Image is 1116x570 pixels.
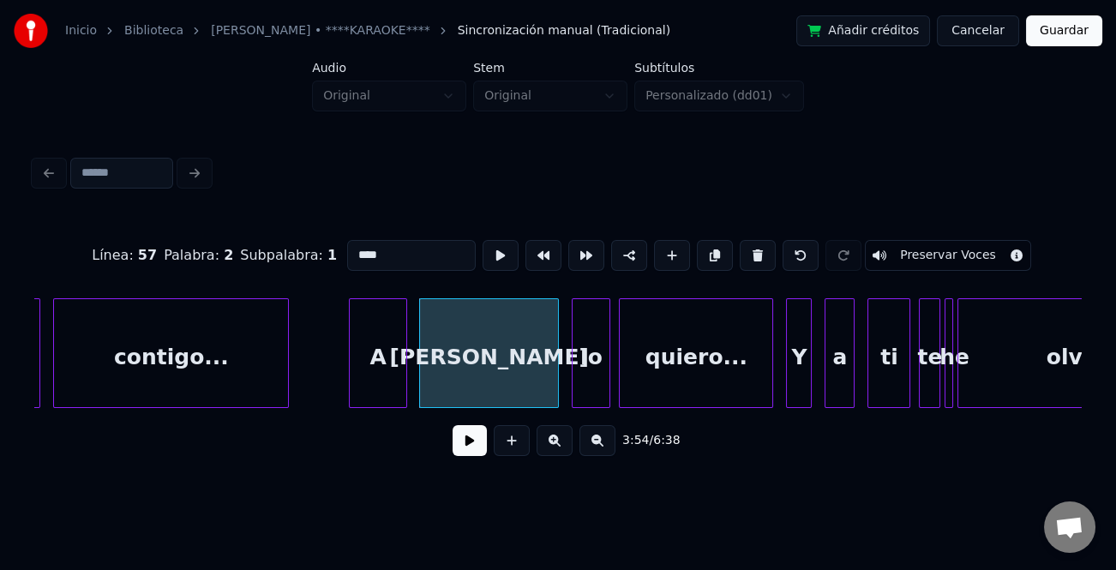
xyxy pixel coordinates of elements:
div: Palabra : [164,245,233,266]
nav: breadcrumb [65,22,670,39]
span: 3:54 [622,432,649,449]
a: Biblioteca [124,22,183,39]
div: / [622,432,663,449]
div: Línea : [92,245,157,266]
div: Chat abierto [1044,501,1095,553]
button: Cancelar [937,15,1019,46]
button: Guardar [1026,15,1102,46]
div: Subpalabra : [240,245,337,266]
a: Inicio [65,22,97,39]
button: Toggle [865,240,1031,271]
span: 2 [224,247,233,263]
button: Añadir créditos [796,15,930,46]
label: Subtítulos [634,62,804,74]
span: 1 [327,247,337,263]
span: 57 [138,247,157,263]
span: Sincronización manual (Tradicional) [458,22,670,39]
span: 6:38 [653,432,680,449]
label: Audio [312,62,466,74]
img: youka [14,14,48,48]
label: Stem [473,62,627,74]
